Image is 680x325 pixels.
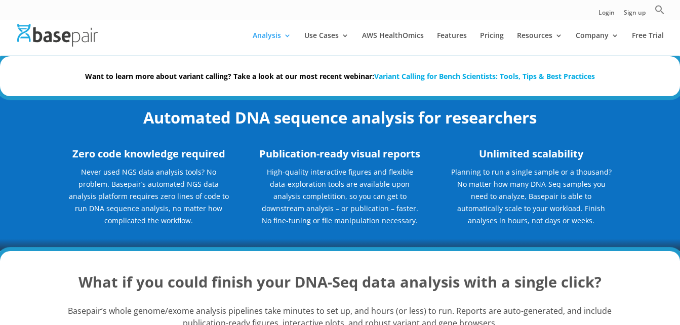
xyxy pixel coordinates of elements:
[598,10,615,20] a: Login
[437,32,467,56] a: Features
[655,5,665,15] svg: Search
[362,32,424,56] a: AWS HealthOmics
[68,166,229,233] p: Never used NGS data analysis tools? No problem. Basepair’s automated NGS data analysis platform r...
[253,32,291,56] a: Analysis
[68,146,229,166] h3: Zero code knowledge required
[480,32,504,56] a: Pricing
[517,32,563,56] a: Resources
[451,146,612,166] h3: Unlimited scalability
[304,32,349,56] a: Use Cases
[17,24,98,46] img: Basepair
[143,107,537,128] strong: Automated DNA sequence analysis for researchers
[374,71,595,81] a: Variant Calling for Bench Scientists: Tools, Tips & Best Practices
[576,32,619,56] a: Company
[259,146,421,166] h3: Publication-ready visual reports
[259,166,421,226] p: High-quality interactive figures and flexible data-exploration tools are available upon analysis ...
[655,5,665,20] a: Search Icon Link
[624,10,646,20] a: Sign up
[85,71,595,81] strong: Want to learn more about variant calling? Take a look at our most recent webinar:
[78,272,602,292] strong: What if you could finish your DNA-Seq data analysis with a single click?
[632,32,664,56] a: Free Trial
[451,166,612,226] p: Planning to run a single sample or a thousand? No matter how many DNA-Seq samples you need to ana...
